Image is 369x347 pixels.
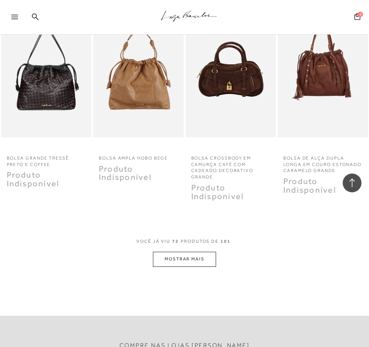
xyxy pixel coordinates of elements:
a: BOLSA DE ALÇA DUPLA LONGA EM COURO ESTONADO CARAMELO GRANDE [278,151,368,174]
a: Bolsa ampla hobo bege [93,151,184,161]
span: PRODUTOS DE [181,238,219,245]
span: 0 [358,12,363,17]
span: Produto Indisponível [99,164,152,182]
span: VOCê JÁ VIU [136,238,170,245]
span: Produto Indisponível [191,183,244,201]
button: MOSTRAR MAIS [153,252,216,266]
button: 0 [352,12,363,23]
img: BOLSA GRANDE TRESSÊ PRETO E COFFEE [2,3,91,136]
span: 101 [221,238,231,252]
img: BOLSA CROSSBODY EM CAMURÇA CAFÉ COM CADEADO DECORATIVO GRANDE [186,3,275,136]
span: Produto Indisponível [283,177,336,195]
img: BOLSA DE ALÇA DUPLA LONGA EM COURO ESTONADO CARAMELO GRANDE [278,3,367,136]
a: BOLSA GRANDE TRESSÊ PRETO E COFFEE [1,151,92,168]
img: Bolsa ampla hobo bege [94,3,183,136]
span: 72 [172,238,179,252]
a: BOLSA CROSSBODY EM CAMURÇA CAFÉ COM CADEADO DECORATIVO GRANDE [186,151,276,180]
span: Produto Indisponível [7,170,60,188]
